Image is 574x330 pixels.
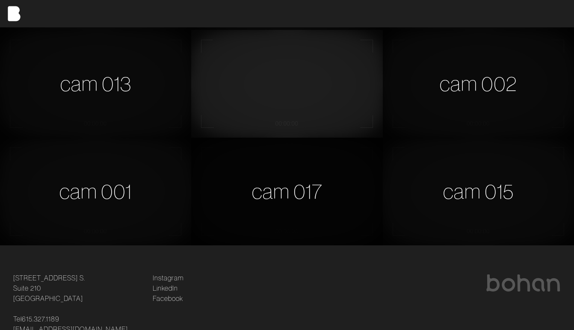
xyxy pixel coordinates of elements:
img: bohan logo [485,274,561,292]
a: Facebook [153,293,183,303]
a: Instagram [153,273,183,283]
div: cam 015 [383,138,574,245]
div: cam 017 [191,138,382,245]
a: 615.327.1189 [22,314,59,324]
a: [STREET_ADDRESS] S.Suite 210[GEOGRAPHIC_DATA] [13,273,85,303]
a: LinkedIn [153,283,178,293]
div: cam 002 [383,30,574,138]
